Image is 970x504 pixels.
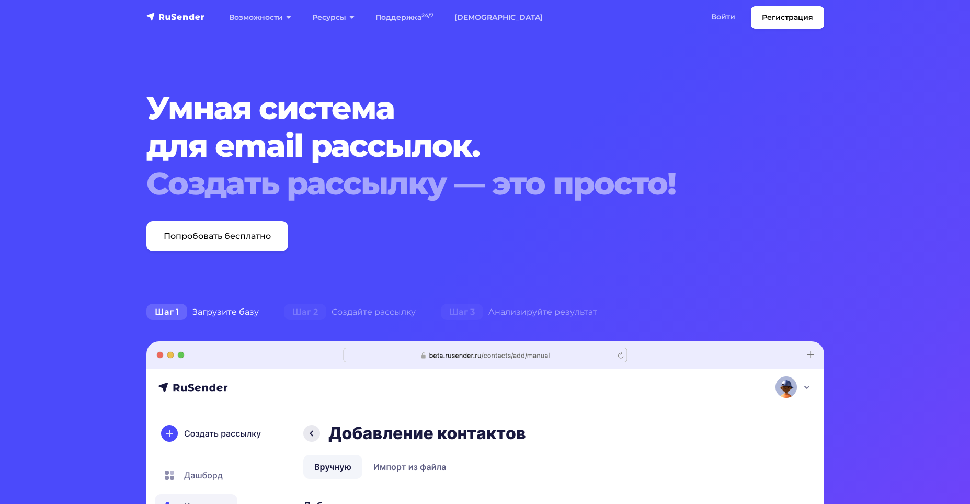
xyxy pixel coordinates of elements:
div: Создайте рассылку [271,302,428,323]
div: Загрузите базу [134,302,271,323]
img: RuSender [146,12,205,22]
a: Войти [701,6,746,28]
a: Возможности [219,7,302,28]
a: Ресурсы [302,7,365,28]
sup: 24/7 [421,12,433,19]
a: Поддержка24/7 [365,7,444,28]
a: Регистрация [751,6,824,29]
a: Попробовать бесплатно [146,221,288,251]
span: Шаг 1 [146,304,187,320]
div: Создать рассылку — это просто! [146,165,767,202]
a: [DEMOGRAPHIC_DATA] [444,7,553,28]
span: Шаг 2 [284,304,326,320]
span: Шаг 3 [441,304,483,320]
div: Анализируйте результат [428,302,610,323]
h1: Умная система для email рассылок. [146,89,767,202]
